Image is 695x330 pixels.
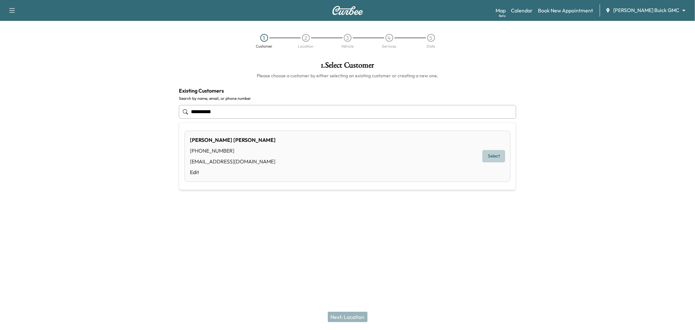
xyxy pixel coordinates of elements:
[179,87,516,95] h4: Existing Customers
[302,34,310,42] div: 2
[341,44,354,48] div: Vehicle
[427,34,435,42] div: 5
[179,61,516,72] h1: 1 . Select Customer
[260,34,268,42] div: 1
[613,7,679,14] span: [PERSON_NAME] Buick GMC
[483,150,505,162] button: Select
[179,96,516,101] label: Search by name, email, or phone number
[511,7,533,14] a: Calendar
[382,44,397,48] div: Services
[499,13,506,18] div: Beta
[190,169,276,176] a: Edit
[385,34,393,42] div: 4
[256,44,272,48] div: Customer
[344,34,352,42] div: 3
[298,44,314,48] div: Location
[427,44,435,48] div: Date
[190,136,276,144] div: [PERSON_NAME] [PERSON_NAME]
[190,147,276,155] div: [PHONE_NUMBER]
[179,72,516,79] h6: Please choose a customer by either selecting an existing customer or creating a new one.
[538,7,593,14] a: Book New Appointment
[332,6,363,15] img: Curbee Logo
[496,7,506,14] a: MapBeta
[190,158,276,166] div: [EMAIL_ADDRESS][DOMAIN_NAME]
